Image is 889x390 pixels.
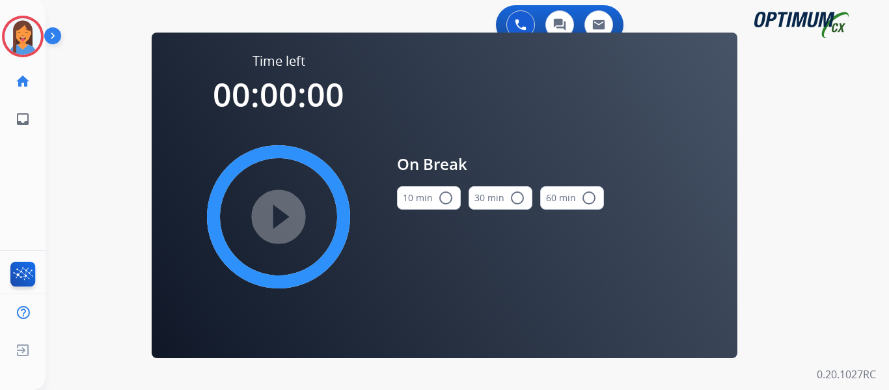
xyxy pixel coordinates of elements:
[397,152,604,176] span: On Break
[5,18,41,55] img: avatar
[15,74,31,89] mat-icon: home
[438,190,454,206] mat-icon: radio_button_unchecked
[469,186,532,210] button: 30 min
[581,190,597,206] mat-icon: radio_button_unchecked
[397,186,461,210] button: 10 min
[817,367,876,382] p: 0.20.1027RC
[540,186,604,210] button: 60 min
[253,52,305,70] span: Time left
[510,190,525,206] mat-icon: radio_button_unchecked
[213,72,344,117] span: 00:00:00
[15,111,31,127] mat-icon: inbox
